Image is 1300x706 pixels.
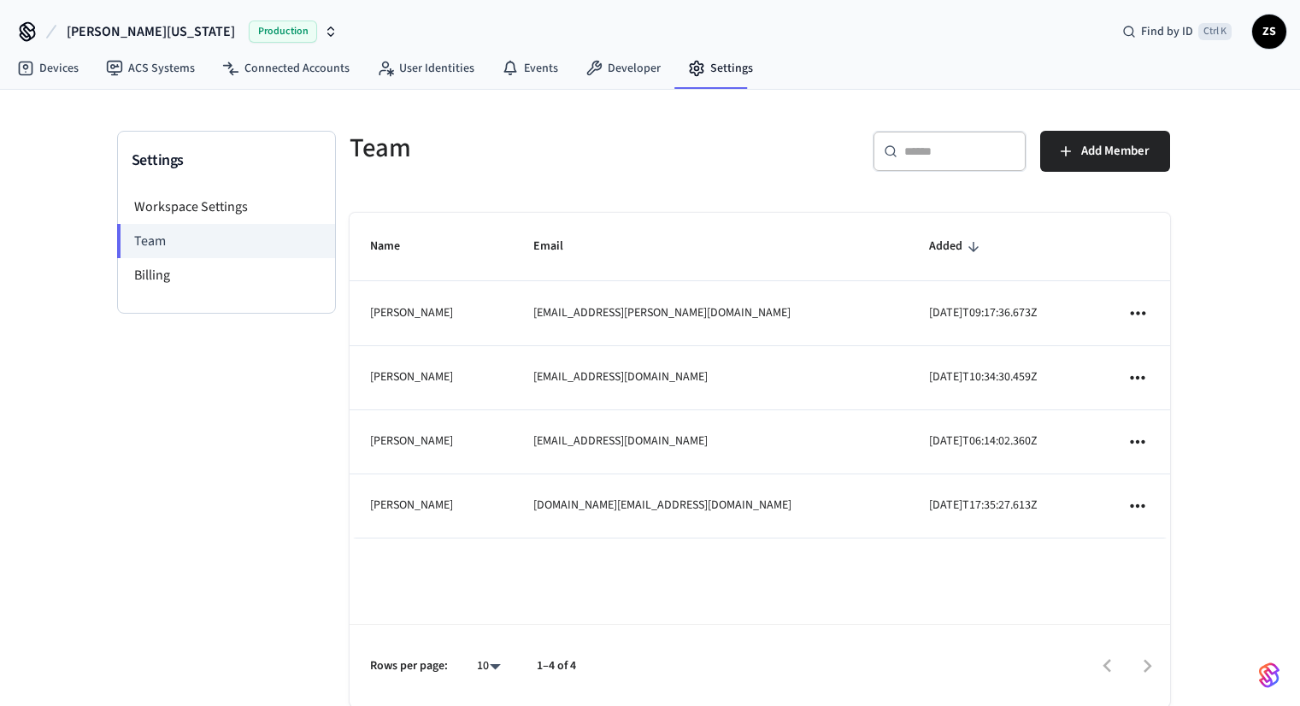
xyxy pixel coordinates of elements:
[3,53,92,84] a: Devices
[350,281,514,345] td: [PERSON_NAME]
[674,53,767,84] a: Settings
[1252,15,1286,49] button: ZS
[350,346,514,410] td: [PERSON_NAME]
[537,657,576,675] p: 1–4 of 4
[67,21,235,42] span: [PERSON_NAME][US_STATE]
[350,213,1170,538] table: sticky table
[533,233,585,260] span: Email
[117,224,335,258] li: Team
[249,21,317,43] span: Production
[909,474,1106,538] td: [DATE]T17:35:27.613Z
[92,53,209,84] a: ACS Systems
[513,410,909,474] td: [EMAIL_ADDRESS][DOMAIN_NAME]
[929,233,985,260] span: Added
[118,258,335,292] li: Billing
[909,281,1106,345] td: [DATE]T09:17:36.673Z
[118,190,335,224] li: Workspace Settings
[363,53,488,84] a: User Identities
[1198,23,1232,40] span: Ctrl K
[209,53,363,84] a: Connected Accounts
[132,149,321,173] h3: Settings
[350,410,514,474] td: [PERSON_NAME]
[572,53,674,84] a: Developer
[1040,131,1170,172] button: Add Member
[909,410,1106,474] td: [DATE]T06:14:02.360Z
[513,281,909,345] td: [EMAIL_ADDRESS][PERSON_NAME][DOMAIN_NAME]
[1141,23,1193,40] span: Find by ID
[513,346,909,410] td: [EMAIL_ADDRESS][DOMAIN_NAME]
[468,654,509,679] div: 10
[370,233,422,260] span: Name
[370,657,448,675] p: Rows per page:
[350,474,514,538] td: [PERSON_NAME]
[909,346,1106,410] td: [DATE]T10:34:30.459Z
[1254,16,1285,47] span: ZS
[513,474,909,538] td: [DOMAIN_NAME][EMAIL_ADDRESS][DOMAIN_NAME]
[488,53,572,84] a: Events
[1259,662,1279,689] img: SeamLogoGradient.69752ec5.svg
[350,131,750,166] h5: Team
[1081,140,1150,162] span: Add Member
[1109,16,1245,47] div: Find by IDCtrl K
